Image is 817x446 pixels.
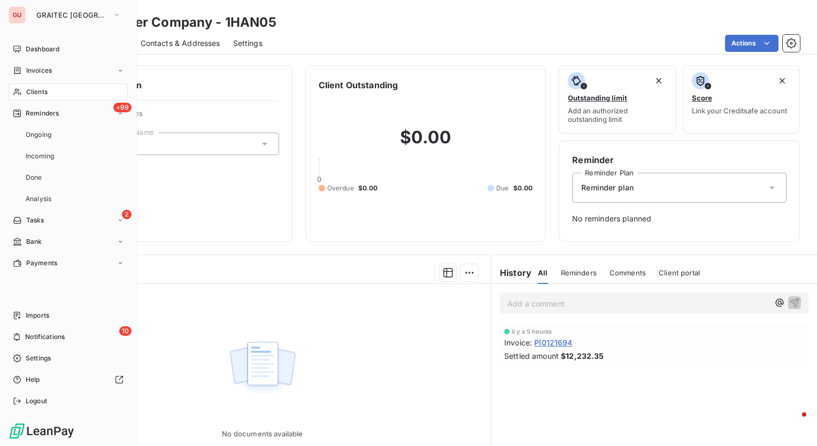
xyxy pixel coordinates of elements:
span: Client portal [659,268,700,277]
a: Help [9,371,128,388]
span: Imports [26,311,49,320]
div: GU [9,6,26,24]
span: Settings [233,38,263,49]
h6: Client information [65,79,279,91]
h6: Reminder [572,153,787,166]
span: Analysis [26,194,51,204]
span: Notifications [25,332,65,342]
span: Logout [26,396,47,406]
span: Dashboard [26,44,59,54]
span: Tasks [26,216,44,225]
span: Clients [26,87,48,97]
span: Link your Creditsafe account [692,106,787,115]
iframe: Intercom live chat [781,410,806,435]
span: All [538,268,548,277]
span: Client Properties [86,109,279,124]
span: Done [26,173,42,182]
span: Ongoing [26,130,51,140]
span: Invoice : [504,337,532,348]
span: Due [496,183,508,193]
span: Reminder plan [581,182,634,193]
span: 2 [122,210,132,219]
button: Outstanding limitAdd an authorized outstanding limit [559,65,676,134]
span: Contacts & Addresses [141,38,220,49]
span: Score [692,94,712,102]
span: $0.00 [513,183,533,193]
img: Logo LeanPay [9,422,75,440]
button: Actions [725,35,779,52]
span: Add an authorized outstanding limit [568,106,667,124]
span: PI0121694 [534,337,572,348]
span: 0 [317,175,321,183]
span: il y a 5 heures [512,328,552,335]
span: Settings [26,353,51,363]
span: Incoming [26,151,54,161]
span: Bank [26,237,42,247]
span: No documents available [222,429,303,438]
button: ScoreLink your Creditsafe account [683,65,800,134]
h3: Hanover Company - 1HAN05 [94,13,276,32]
span: No reminders planned [572,213,787,224]
span: GRAITEC [GEOGRAPHIC_DATA] [36,11,108,19]
span: 10 [119,326,132,336]
span: Payments [26,258,57,268]
h6: History [491,266,531,279]
span: Settled amount [504,350,559,362]
span: Invoices [26,66,52,75]
img: Empty state [228,336,297,402]
span: Outstanding limit [568,94,627,102]
span: Comments [610,268,646,277]
span: Overdue [327,183,354,193]
span: Help [26,375,40,385]
span: +99 [113,103,132,112]
span: $12,232.35 [561,350,604,362]
span: Reminders [561,268,597,277]
span: $0.00 [358,183,378,193]
h2: $0.00 [319,127,533,159]
span: Reminders [26,109,59,118]
h6: Client Outstanding [319,79,398,91]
